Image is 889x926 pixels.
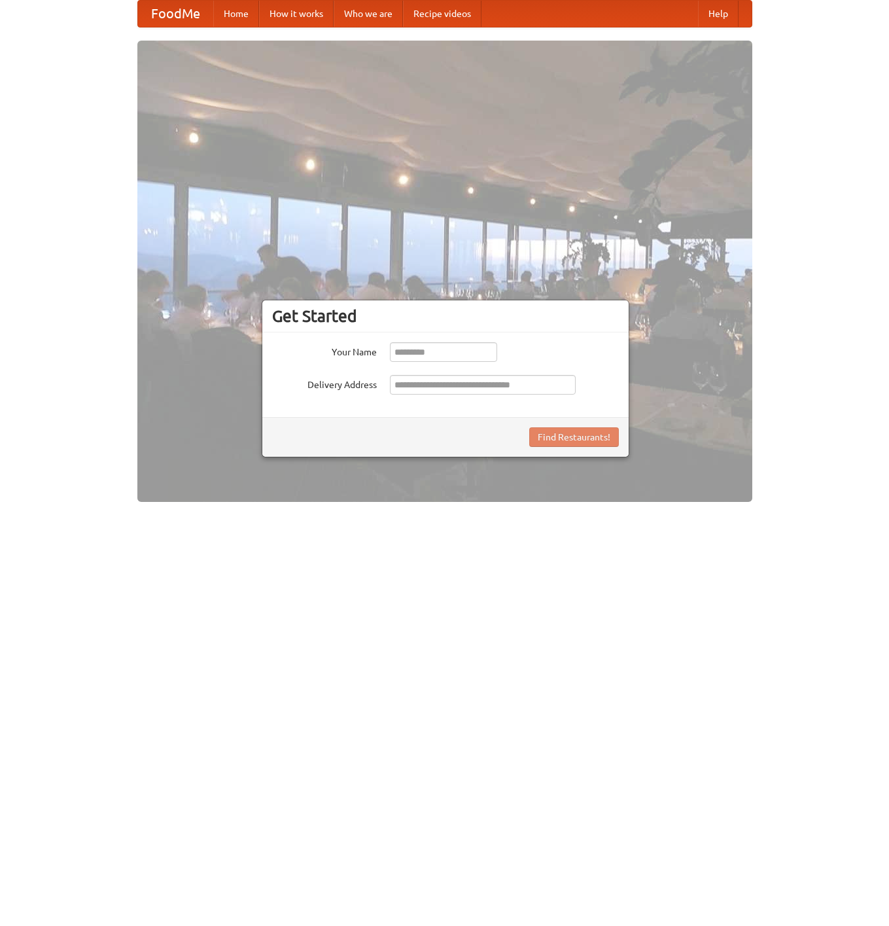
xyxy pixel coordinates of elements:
[698,1,739,27] a: Help
[529,427,619,447] button: Find Restaurants!
[138,1,213,27] a: FoodMe
[334,1,403,27] a: Who we are
[213,1,259,27] a: Home
[272,306,619,326] h3: Get Started
[259,1,334,27] a: How it works
[272,342,377,359] label: Your Name
[403,1,481,27] a: Recipe videos
[272,375,377,391] label: Delivery Address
